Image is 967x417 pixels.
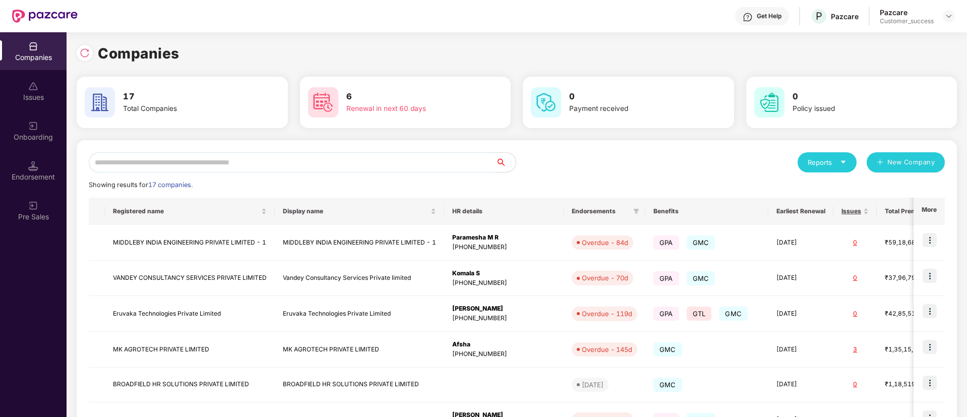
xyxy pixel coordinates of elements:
td: Eruvaka Technologies Private Limited [105,296,275,332]
img: svg+xml;base64,PHN2ZyBpZD0iUmVsb2FkLTMyeDMyIiB4bWxucz0iaHR0cDovL3d3dy53My5vcmcvMjAwMC9zdmciIHdpZH... [80,48,90,58]
span: search [495,158,516,166]
span: Showing results for [89,181,193,189]
div: Overdue - 119d [582,309,632,319]
th: Issues [833,198,877,225]
td: [DATE] [768,296,833,332]
div: 0 [841,309,869,319]
span: GMC [719,307,748,321]
h3: 0 [569,90,696,103]
button: search [495,152,516,172]
div: Renewal in next 60 days [346,103,473,114]
img: svg+xml;base64,PHN2ZyBpZD0iSGVscC0zMngzMiIgeG1sbnM9Imh0dHA6Ly93d3cudzMub3JnLzIwMDAvc3ZnIiB3aWR0aD... [743,12,753,22]
div: Overdue - 145d [582,344,632,354]
th: Total Premium [877,198,943,225]
td: MK AGROTECH PRIVATE LIMITED [275,332,444,368]
div: Reports [808,157,847,167]
span: Display name [283,207,429,215]
span: GMC [687,235,715,250]
div: [PHONE_NUMBER] [452,243,556,252]
div: [PHONE_NUMBER] [452,278,556,288]
img: svg+xml;base64,PHN2ZyB3aWR0aD0iMjAiIGhlaWdodD0iMjAiIHZpZXdCb3g9IjAgMCAyMCAyMCIgZmlsbD0ibm9uZSIgeG... [28,201,38,211]
span: GMC [653,342,682,356]
img: svg+xml;base64,PHN2ZyB4bWxucz0iaHR0cDovL3d3dy53My5vcmcvMjAwMC9zdmciIHdpZHRoPSI2MCIgaGVpZ2h0PSI2MC... [754,87,784,117]
div: [PHONE_NUMBER] [452,314,556,323]
div: Pazcare [831,12,859,21]
div: ₹42,85,519.76 [885,309,935,319]
img: icon [923,376,937,390]
span: Total Premium [885,207,928,215]
img: svg+xml;base64,PHN2ZyB4bWxucz0iaHR0cDovL3d3dy53My5vcmcvMjAwMC9zdmciIHdpZHRoPSI2MCIgaGVpZ2h0PSI2MC... [308,87,338,117]
div: Policy issued [793,103,920,114]
span: New Company [887,157,935,167]
th: Display name [275,198,444,225]
span: caret-down [840,159,847,165]
div: Payment received [569,103,696,114]
img: icon [923,233,937,247]
div: [DATE] [582,380,603,390]
span: GTL [687,307,712,321]
div: Customer_success [880,17,934,25]
h3: 6 [346,90,473,103]
td: [DATE] [768,225,833,261]
div: 0 [841,380,869,389]
span: plus [877,159,883,167]
td: MIDDLEBY INDIA ENGINEERING PRIVATE LIMITED - 1 [275,225,444,261]
td: BROADFIELD HR SOLUTIONS PRIVATE LIMITED [275,368,444,402]
h3: 0 [793,90,920,103]
div: ₹1,18,519.2 [885,380,935,389]
span: GPA [653,271,679,285]
span: GPA [653,307,679,321]
th: More [914,198,945,225]
img: icon [923,304,937,318]
span: 17 companies. [148,181,193,189]
th: Benefits [645,198,768,225]
h1: Companies [98,42,179,65]
div: ₹37,96,798.68 [885,273,935,283]
div: 0 [841,273,869,283]
div: Pazcare [880,8,934,17]
button: plusNew Company [867,152,945,172]
td: VANDEY CONSULTANCY SERVICES PRIVATE LIMITED [105,261,275,296]
td: [DATE] [768,261,833,296]
th: Registered name [105,198,275,225]
img: icon [923,340,937,354]
span: Registered name [113,207,259,215]
span: GMC [687,271,715,285]
th: HR details [444,198,564,225]
span: P [816,10,822,22]
img: icon [923,269,937,283]
th: Earliest Renewal [768,198,833,225]
td: MIDDLEBY INDIA ENGINEERING PRIVATE LIMITED - 1 [105,225,275,261]
div: Komala S [452,269,556,278]
img: New Pazcare Logo [12,10,78,23]
img: svg+xml;base64,PHN2ZyBpZD0iQ29tcGFuaWVzIiB4bWxucz0iaHR0cDovL3d3dy53My5vcmcvMjAwMC9zdmciIHdpZHRoPS... [28,41,38,51]
td: BROADFIELD HR SOLUTIONS PRIVATE LIMITED [105,368,275,402]
td: [DATE] [768,368,833,402]
div: [PERSON_NAME] [452,304,556,314]
div: Afsha [452,340,556,349]
span: Endorsements [572,207,629,215]
div: ₹59,18,680.58 [885,238,935,248]
img: svg+xml;base64,PHN2ZyB4bWxucz0iaHR0cDovL3d3dy53My5vcmcvMjAwMC9zdmciIHdpZHRoPSI2MCIgaGVpZ2h0PSI2MC... [531,87,561,117]
span: filter [631,205,641,217]
img: svg+xml;base64,PHN2ZyB3aWR0aD0iMTQuNSIgaGVpZ2h0PSIxNC41IiB2aWV3Qm94PSIwIDAgMTYgMTYiIGZpbGw9Im5vbm... [28,161,38,171]
span: Issues [841,207,861,215]
span: filter [633,208,639,214]
td: Vandey Consultancy Services Private limited [275,261,444,296]
h3: 17 [123,90,250,103]
div: Overdue - 84d [582,237,628,248]
div: 0 [841,238,869,248]
span: GPA [653,235,679,250]
div: Overdue - 70d [582,273,628,283]
div: Get Help [757,12,781,20]
span: GMC [653,378,682,392]
td: [DATE] [768,332,833,368]
td: Eruvaka Technologies Private Limited [275,296,444,332]
img: svg+xml;base64,PHN2ZyBpZD0iRHJvcGRvd24tMzJ4MzIiIHhtbG5zPSJodHRwOi8vd3d3LnczLm9yZy8yMDAwL3N2ZyIgd2... [945,12,953,20]
img: svg+xml;base64,PHN2ZyB3aWR0aD0iMjAiIGhlaWdodD0iMjAiIHZpZXdCb3g9IjAgMCAyMCAyMCIgZmlsbD0ibm9uZSIgeG... [28,121,38,131]
div: Total Companies [123,103,250,114]
div: [PHONE_NUMBER] [452,349,556,359]
div: ₹1,35,15,875.76 [885,345,935,354]
div: Paramesha M R [452,233,556,243]
img: svg+xml;base64,PHN2ZyBpZD0iSXNzdWVzX2Rpc2FibGVkIiB4bWxucz0iaHR0cDovL3d3dy53My5vcmcvMjAwMC9zdmciIH... [28,81,38,91]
